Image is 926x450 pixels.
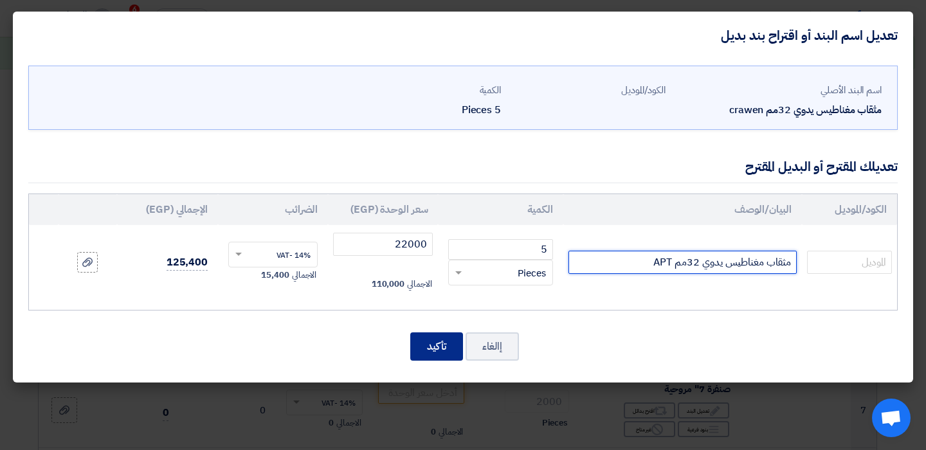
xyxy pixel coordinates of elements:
button: تأكيد [410,332,463,361]
span: 15,400 [261,269,289,282]
button: إالغاء [466,332,519,361]
th: الكود/الموديل [802,194,897,225]
input: الموديل [807,251,892,274]
a: Open chat [872,399,911,437]
span: 110,000 [372,278,404,291]
th: الكمية [438,194,563,225]
span: الاجمالي [407,278,431,291]
th: الضرائب [218,194,328,225]
th: سعر الوحدة (EGP) [328,194,438,225]
span: الاجمالي [292,269,316,282]
input: RFQ_STEP1.ITEMS.2.AMOUNT_TITLE [448,239,552,260]
div: تعديلك المقترح أو البديل المقترح [745,157,898,176]
div: مثقاب مغناطيس يدوي 32مم crawen [676,102,882,118]
span: 125,400 [167,255,208,271]
input: Add Item Description [568,251,797,274]
div: الكمية [347,83,501,98]
ng-select: VAT [228,242,318,267]
span: Pieces [518,266,546,281]
div: اسم البند الأصلي [676,83,882,98]
input: أدخل سعر الوحدة [333,233,433,256]
div: الكود/الموديل [511,83,666,98]
h4: تعديل اسم البند أو اقتراح بند بديل [721,27,898,44]
th: البيان/الوصف [563,194,802,225]
th: الإجمالي (EGP) [117,194,218,225]
div: 5 Pieces [347,102,501,118]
